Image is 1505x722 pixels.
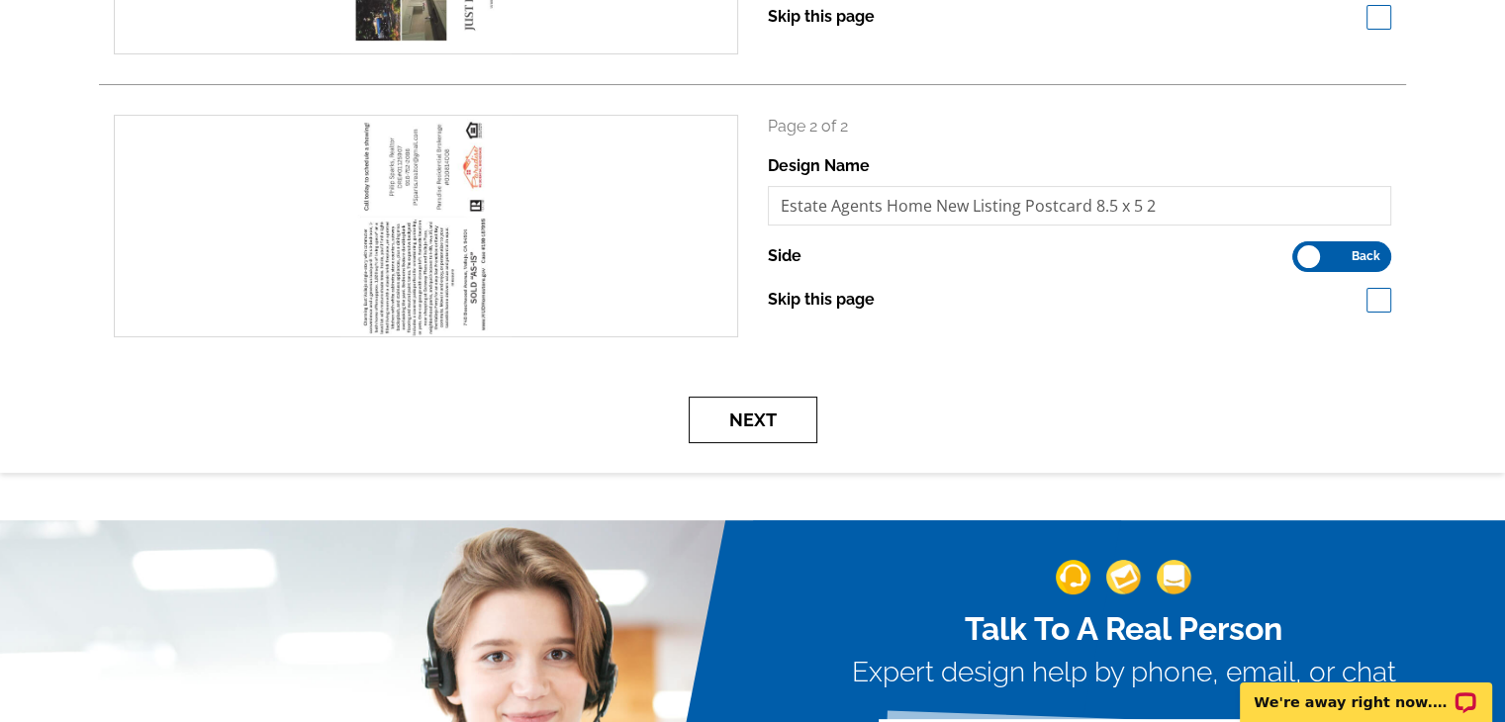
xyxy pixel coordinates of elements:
[768,5,875,29] label: Skip this page
[768,115,1392,138] p: Page 2 of 2
[1227,660,1505,722] iframe: LiveChat chat widget
[1106,560,1141,594] img: support-img-2.png
[1352,251,1380,261] span: Back
[1157,560,1191,594] img: support-img-3_1.png
[768,186,1392,226] input: File Name
[1056,560,1090,594] img: support-img-1.png
[689,397,817,443] button: Next
[852,656,1396,689] h3: Expert design help by phone, email, or chat
[768,244,801,268] label: Side
[768,288,875,312] label: Skip this page
[768,154,870,178] label: Design Name
[852,610,1396,648] h2: Talk To A Real Person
